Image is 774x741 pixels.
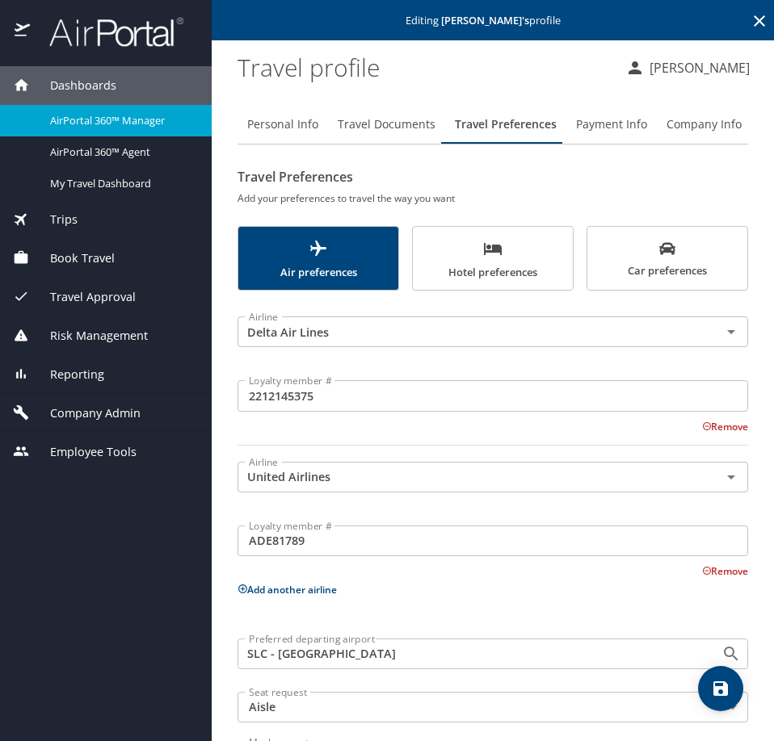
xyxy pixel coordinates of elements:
[619,53,756,82] button: [PERSON_NAME]
[238,226,748,291] div: scrollable force tabs example
[32,16,183,48] img: airportal-logo.png
[238,583,337,597] button: Add another airline
[248,239,389,282] span: Air preferences
[720,320,742,343] button: Open
[247,115,318,135] span: Personal Info
[238,42,612,92] h1: Travel profile
[30,366,104,383] span: Reporting
[242,321,696,342] input: Select an Airline
[30,211,78,228] span: Trips
[30,443,137,461] span: Employee Tools
[30,288,136,306] span: Travel Approval
[338,115,435,135] span: Travel Documents
[238,105,748,144] div: Profile
[441,13,529,27] strong: [PERSON_NAME] 's
[30,249,115,267] span: Book Travel
[597,241,738,280] span: Car preferences
[238,164,748,190] h2: Travel Preferences
[423,239,563,282] span: Hotel preferences
[455,115,557,135] span: Travel Preferences
[238,692,748,722] div: Aisle
[30,404,141,422] span: Company Admin
[50,176,192,191] span: My Travel Dashboard
[720,643,742,665] button: Open
[238,190,748,207] h6: Add your preferences to travel the way you want
[30,77,116,94] span: Dashboards
[576,115,647,135] span: Payment Info
[50,144,192,160] span: AirPortal 360™ Agent
[242,643,696,664] input: Search for and select an airport
[50,113,192,128] span: AirPortal 360™ Manager
[242,467,696,488] input: Select an Airline
[698,666,743,711] button: save
[217,15,769,26] p: Editing profile
[702,420,748,433] button: Remove
[30,327,148,345] span: Risk Management
[702,564,748,578] button: Remove
[720,466,742,488] button: Open
[667,115,742,135] span: Company Info
[15,16,32,48] img: icon-airportal.png
[645,58,750,77] p: [PERSON_NAME]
